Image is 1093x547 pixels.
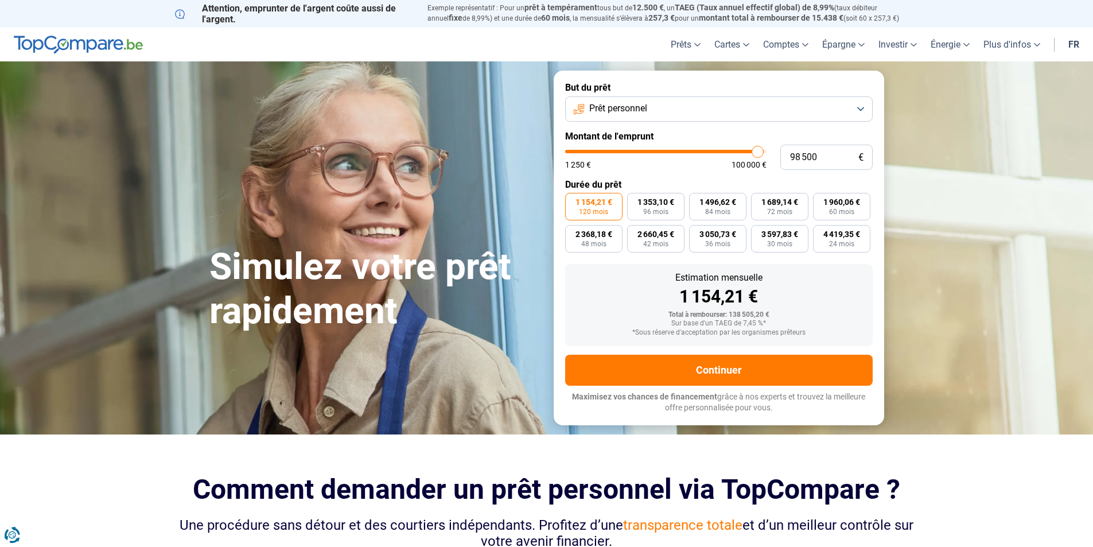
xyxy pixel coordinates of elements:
a: Prêts [664,28,707,61]
span: prêt à tempérament [524,3,597,12]
span: 1 154,21 € [575,198,612,206]
span: 84 mois [705,208,730,215]
div: Total à rembourser: 138 505,20 € [574,311,863,319]
span: 3 597,83 € [761,230,798,238]
div: Estimation mensuelle [574,273,863,282]
div: *Sous réserve d'acceptation par les organismes prêteurs [574,329,863,337]
label: Durée du prêt [565,179,873,190]
span: 24 mois [829,240,854,247]
span: 3 050,73 € [699,230,736,238]
span: Prêt personnel [589,102,647,115]
span: 36 mois [705,240,730,247]
span: montant total à rembourser de 15.438 € [699,13,843,22]
a: Cartes [707,28,756,61]
span: transparence totale [623,517,742,533]
label: Montant de l'emprunt [565,131,873,142]
h1: Simulez votre prêt rapidement [209,245,540,333]
span: 1 496,62 € [699,198,736,206]
button: Prêt personnel [565,96,873,122]
label: But du prêt [565,82,873,93]
span: 4 419,35 € [823,230,860,238]
span: 30 mois [767,240,792,247]
a: Investir [872,28,924,61]
p: Attention, emprunter de l'argent coûte aussi de l'argent. [175,3,414,25]
span: TAEG (Taux annuel effectif global) de 8,99% [675,3,834,12]
div: Sur base d'un TAEG de 7,45 %* [574,320,863,328]
p: Exemple représentatif : Pour un tous but de , un (taux débiteur annuel de 8,99%) et une durée de ... [427,3,919,24]
img: TopCompare [14,36,143,54]
span: 42 mois [643,240,668,247]
a: Plus d'infos [977,28,1047,61]
span: € [858,153,863,162]
span: 1 960,06 € [823,198,860,206]
div: 1 154,21 € [574,288,863,305]
span: 48 mois [581,240,606,247]
span: 100 000 € [732,161,767,169]
a: fr [1061,28,1086,61]
a: Énergie [924,28,977,61]
span: 257,3 € [648,13,675,22]
span: 60 mois [829,208,854,215]
span: 72 mois [767,208,792,215]
button: Continuer [565,355,873,386]
span: 96 mois [643,208,668,215]
span: Maximisez vos chances de financement [572,392,717,401]
span: 1 250 € [565,161,591,169]
a: Épargne [815,28,872,61]
span: 2 660,45 € [637,230,674,238]
span: 1 689,14 € [761,198,798,206]
span: 1 353,10 € [637,198,674,206]
span: 120 mois [579,208,608,215]
span: 12.500 € [632,3,664,12]
a: Comptes [756,28,815,61]
p: grâce à nos experts et trouvez la meilleure offre personnalisée pour vous. [565,391,873,414]
span: 60 mois [541,13,570,22]
span: 2 368,18 € [575,230,612,238]
span: fixe [449,13,462,22]
h2: Comment demander un prêt personnel via TopCompare ? [175,474,919,505]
